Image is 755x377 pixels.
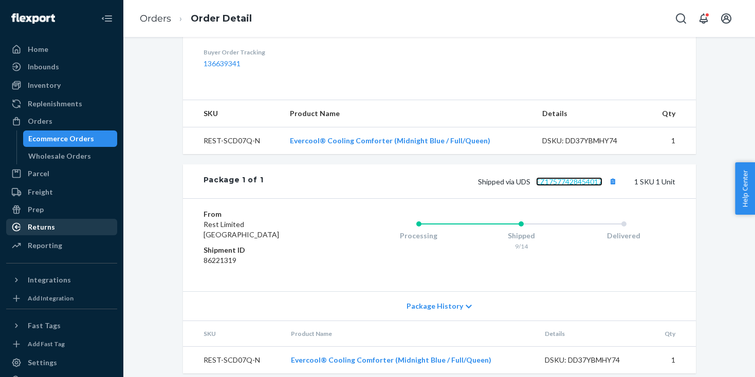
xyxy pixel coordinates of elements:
[28,151,91,161] div: Wholesale Orders
[204,245,326,255] dt: Shipment ID
[671,8,691,29] button: Open Search Box
[647,127,695,155] td: 1
[183,127,282,155] td: REST-SCD07Q-N
[28,340,65,348] div: Add Fast Tag
[204,255,326,266] dd: 86221319
[28,99,82,109] div: Replenishments
[204,220,279,239] span: Rest Limited [GEOGRAPHIC_DATA]
[97,8,117,29] button: Close Navigation
[28,62,59,72] div: Inbounds
[470,242,573,251] div: 9/14
[291,355,491,364] a: Evercool® Cooling Comforter (Midnight Blue / Full/Queen)
[470,231,573,241] div: Shipped
[204,59,241,68] a: 136639341
[6,165,117,182] a: Parcel
[28,357,57,368] div: Settings
[649,347,695,374] td: 1
[534,100,647,127] th: Details
[28,134,94,144] div: Ecommerce Orders
[23,148,118,164] a: Wholesale Orders
[537,321,650,347] th: Details
[28,116,52,126] div: Orders
[716,8,736,29] button: Open account menu
[28,275,71,285] div: Integrations
[6,354,117,371] a: Settings
[140,13,171,24] a: Orders
[6,77,117,93] a: Inventory
[191,13,252,24] a: Order Detail
[28,204,44,215] div: Prep
[478,177,620,186] span: Shipped via UDS
[28,44,48,54] div: Home
[573,231,675,241] div: Delivered
[542,136,639,146] div: DSKU: DD37YBMHY74
[28,294,73,303] div: Add Integration
[6,237,117,254] a: Reporting
[693,8,714,29] button: Open notifications
[28,80,61,90] div: Inventory
[11,13,55,24] img: Flexport logo
[6,41,117,58] a: Home
[28,321,61,331] div: Fast Tags
[536,177,602,186] a: EZ17577428454017
[6,184,117,200] a: Freight
[6,219,117,235] a: Returns
[735,162,755,215] button: Help Center
[132,4,260,34] ol: breadcrumbs
[204,209,326,219] dt: From
[183,100,282,127] th: SKU
[6,338,117,350] a: Add Fast Tag
[407,301,463,311] span: Package History
[23,130,118,147] a: Ecommerce Orders
[649,321,695,347] th: Qty
[367,231,470,241] div: Processing
[28,187,53,197] div: Freight
[183,347,283,374] td: REST-SCD07Q-N
[6,59,117,75] a: Inbounds
[606,175,620,188] button: Copy tracking number
[6,96,117,112] a: Replenishments
[545,355,641,365] div: DSKU: DD37YBMHY74
[204,48,389,56] dt: Buyer Order Tracking
[6,292,117,305] a: Add Integration
[290,136,490,145] a: Evercool® Cooling Comforter (Midnight Blue / Full/Queen)
[28,222,55,232] div: Returns
[6,317,117,334] button: Fast Tags
[6,113,117,129] a: Orders
[204,175,264,188] div: Package 1 of 1
[6,272,117,288] button: Integrations
[28,168,49,179] div: Parcel
[263,175,675,188] div: 1 SKU 1 Unit
[28,240,62,251] div: Reporting
[6,201,117,218] a: Prep
[647,100,695,127] th: Qty
[283,321,537,347] th: Product Name
[282,100,533,127] th: Product Name
[183,321,283,347] th: SKU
